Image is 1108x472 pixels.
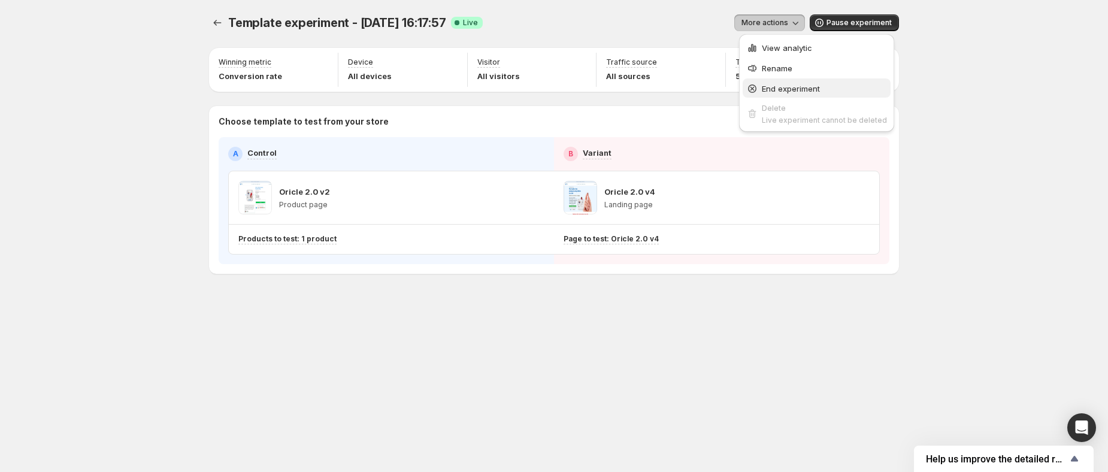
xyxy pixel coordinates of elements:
[606,58,657,67] p: Traffic source
[734,14,805,31] button: More actions
[741,18,788,28] span: More actions
[926,452,1082,466] button: Show survey - Help us improve the detailed report for A/B campaigns
[583,147,611,159] p: Variant
[606,70,657,82] p: All sources
[477,58,500,67] p: Visitor
[279,200,330,210] p: Product page
[564,234,659,244] p: Page to test: Oricle 2.0 v4
[762,116,887,125] span: Live experiment cannot be deleted
[463,18,478,28] span: Live
[743,38,891,57] button: View analytic
[348,70,392,82] p: All devices
[762,63,792,73] span: Rename
[228,16,446,30] span: Template experiment - [DATE] 16:17:57
[209,14,226,31] button: Experiments
[762,84,820,93] span: End experiment
[219,70,282,82] p: Conversion rate
[348,58,373,67] p: Device
[238,181,272,214] img: Oricle 2.0 v2
[743,58,891,77] button: Rename
[743,99,891,128] button: DeleteLive experiment cannot be deleted
[743,78,891,98] button: End experiment
[247,147,277,159] p: Control
[233,149,238,159] h2: A
[810,14,899,31] button: Pause experiment
[604,186,655,198] p: Oricle 2.0 v4
[568,149,573,159] h2: B
[1067,413,1096,442] div: Open Intercom Messenger
[238,234,337,244] p: Products to test: 1 product
[564,181,597,214] img: Oricle 2.0 v4
[279,186,330,198] p: Oricle 2.0 v2
[219,116,889,128] p: Choose template to test from your store
[762,102,887,114] div: Delete
[477,70,520,82] p: All visitors
[827,18,892,28] span: Pause experiment
[604,200,655,210] p: Landing page
[219,58,271,67] p: Winning metric
[762,43,812,53] span: View analytic
[926,453,1067,465] span: Help us improve the detailed report for A/B campaigns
